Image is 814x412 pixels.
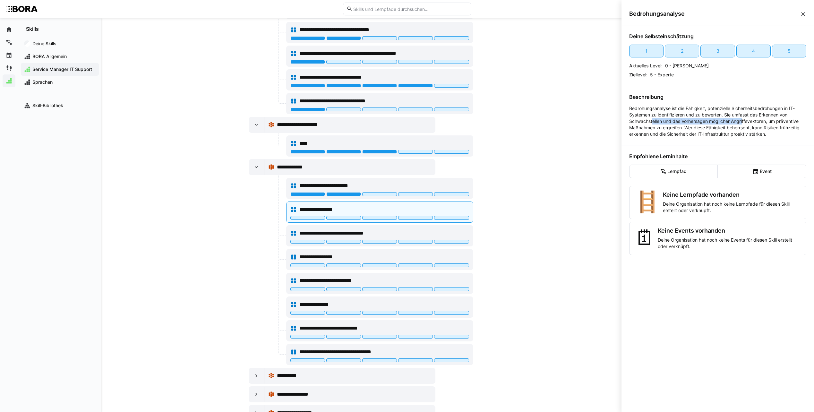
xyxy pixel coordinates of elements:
[629,105,806,137] p: Bedrohungsanalyse ist die Fähigkeit, potenzielle Sicherheitsbedrohungen in IT-Systemen zu identif...
[716,48,719,54] div: 3
[31,53,96,60] span: BORA Allgemein
[718,165,806,178] eds-button-option: Event
[629,33,806,39] h4: Deine Selbsteinschätzung
[788,48,791,54] div: 5
[629,153,806,159] h4: Empfohlene Lerninhalte
[629,10,800,17] span: Bedrohungsanalyse
[752,48,755,54] div: 4
[650,72,674,78] p: 5 - Experte
[629,94,806,100] h4: Beschreibung
[635,191,660,214] div: 🪜
[665,63,709,69] p: 0 - [PERSON_NAME]
[629,72,647,78] p: Ziellevel:
[629,165,718,178] eds-button-option: Lernpfad
[681,48,683,54] div: 2
[629,63,663,69] p: Aktuelles Level:
[645,48,647,54] div: 1
[31,66,96,73] span: Service Manager IT Support
[658,237,801,250] p: Deine Organisation hat noch keine Events für diesen Skill erstellt oder verknüpft.
[663,201,801,214] p: Deine Organisation hat noch keine Lernpfade für diesen Skill erstellt oder verknüpft.
[31,79,96,85] span: Sprachen
[663,191,801,198] h3: Keine Lernpfade vorhanden
[635,227,655,250] div: 🗓
[658,227,801,234] h3: Keine Events vorhanden
[353,6,467,12] input: Skills und Lernpfade durchsuchen…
